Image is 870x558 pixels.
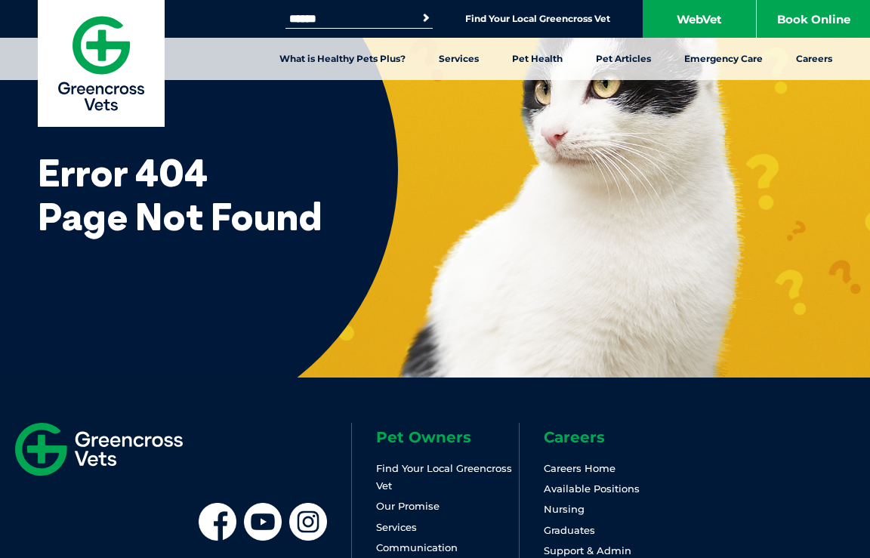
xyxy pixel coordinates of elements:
button: Search [418,11,433,26]
a: Support & Admin [544,544,631,556]
h6: Careers [544,430,686,445]
a: Find Your Local Greencross Vet [376,462,512,492]
h1: Error 404 Page Not Found [38,151,870,238]
a: What is Healthy Pets Plus? [263,38,422,80]
a: Our Promise [376,500,440,512]
a: Nursing [544,503,585,515]
a: Graduates [544,524,595,536]
a: Services [376,521,417,533]
a: Pet Health [495,38,579,80]
a: Careers Home [544,462,615,474]
a: Find Your Local Greencross Vet [465,13,610,25]
a: Pet Articles [579,38,668,80]
a: Available Positions [544,482,640,495]
h6: Pet Owners [376,430,519,445]
a: Services [422,38,495,80]
a: Emergency Care [668,38,779,80]
a: Careers [779,38,849,80]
